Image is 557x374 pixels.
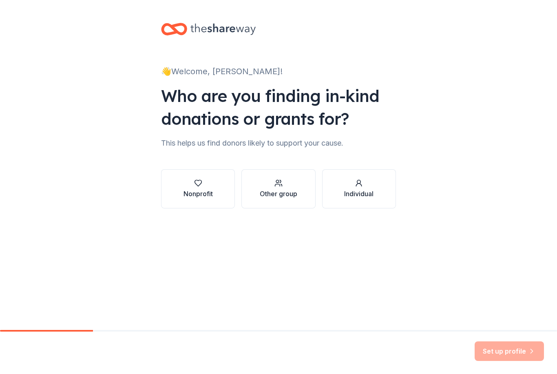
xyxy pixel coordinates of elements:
div: This helps us find donors likely to support your cause. [161,137,396,150]
button: Nonprofit [161,169,235,208]
div: Individual [344,189,374,199]
div: Who are you finding in-kind donations or grants for? [161,84,396,130]
div: 👋 Welcome, [PERSON_NAME]! [161,65,396,78]
button: Individual [322,169,396,208]
div: Nonprofit [183,189,213,199]
button: Other group [241,169,315,208]
div: Other group [260,189,297,199]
